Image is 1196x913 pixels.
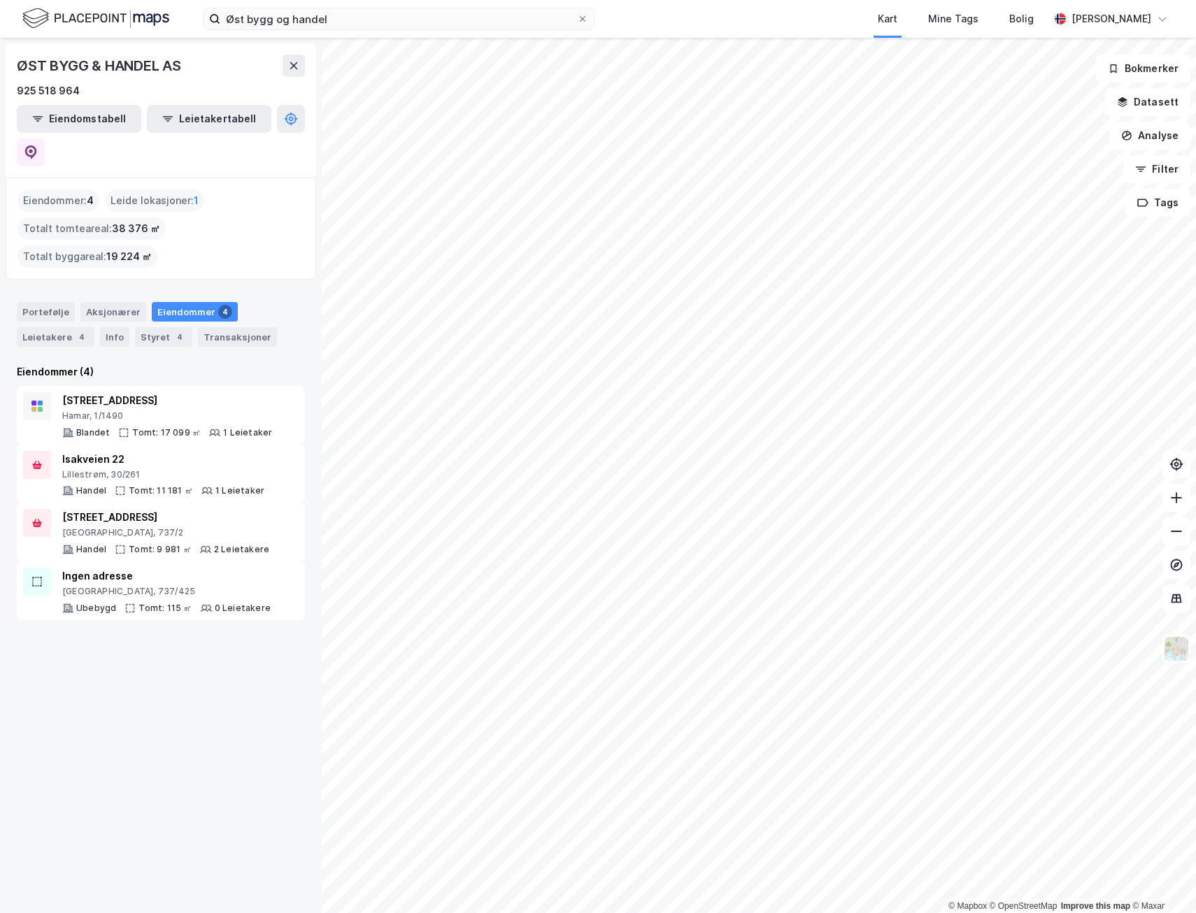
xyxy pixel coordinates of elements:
button: Analyse [1109,122,1190,150]
div: Tomt: 17 099 ㎡ [132,427,201,438]
button: Eiendomstabell [17,105,141,133]
div: 4 [218,305,232,319]
div: 2 Leietakere [214,544,269,555]
div: 925 518 964 [17,82,80,99]
div: Bolig [1009,10,1034,27]
div: [STREET_ADDRESS] [62,509,269,526]
div: Mine Tags [928,10,978,27]
div: Tomt: 9 981 ㎡ [129,544,192,555]
a: Mapbox [948,901,987,911]
button: Filter [1123,155,1190,183]
div: [PERSON_NAME] [1072,10,1151,27]
div: Ingen adresse [62,568,271,584]
div: Totalt byggareal : [17,245,157,268]
div: Handel [76,544,106,555]
div: Tomt: 11 181 ㎡ [129,485,193,496]
div: Portefølje [17,302,75,322]
div: Handel [76,485,106,496]
div: Blandet [76,427,110,438]
span: 19 224 ㎡ [106,248,152,265]
button: Leietakertabell [147,105,271,133]
div: Ubebygd [76,603,116,614]
a: Improve this map [1061,901,1130,911]
button: Tags [1125,189,1190,217]
div: 4 [75,330,89,344]
span: 38 376 ㎡ [112,220,160,237]
div: Transaksjoner [198,327,277,347]
div: Eiendommer : [17,189,99,212]
div: ØST BYGG & HANDEL AS [17,55,184,77]
div: Info [100,327,129,347]
div: Eiendommer [152,302,238,322]
div: Lillestrøm, 30/261 [62,469,264,480]
div: Leide lokasjoner : [105,189,204,212]
div: Tomt: 115 ㎡ [138,603,192,614]
div: 1 Leietaker [215,485,264,496]
button: Bokmerker [1096,55,1190,82]
a: OpenStreetMap [990,901,1058,911]
img: Z [1163,635,1190,662]
div: Leietakere [17,327,94,347]
span: 4 [87,192,94,209]
div: Kart [878,10,897,27]
div: Aksjonærer [80,302,146,322]
iframe: Chat Widget [1126,846,1196,913]
div: [GEOGRAPHIC_DATA], 737/2 [62,527,269,538]
div: Hamar, 1/1490 [62,410,272,422]
button: Datasett [1105,88,1190,116]
div: 1 Leietaker [223,427,272,438]
div: Eiendommer (4) [17,364,305,380]
div: [STREET_ADDRESS] [62,392,272,409]
span: 1 [194,192,199,209]
div: Totalt tomteareal : [17,217,166,240]
input: Søk på adresse, matrikkel, gårdeiere, leietakere eller personer [220,8,577,29]
div: 4 [173,330,187,344]
div: Isakveien 22 [62,451,264,468]
div: [GEOGRAPHIC_DATA], 737/425 [62,586,271,597]
img: logo.f888ab2527a4732fd821a326f86c7f29.svg [22,6,169,31]
div: 0 Leietakere [215,603,271,614]
div: Styret [135,327,192,347]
